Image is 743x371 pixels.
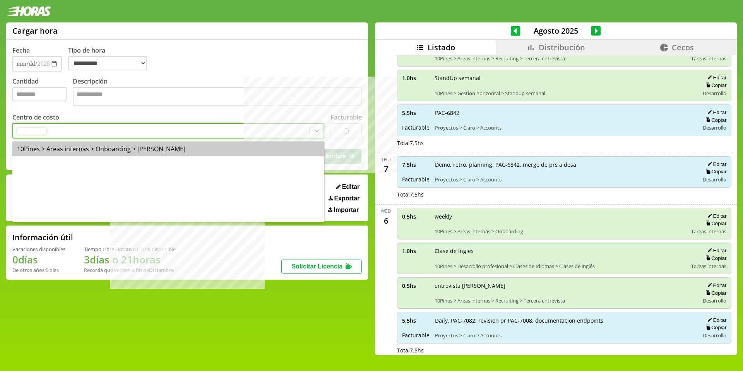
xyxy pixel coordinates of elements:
button: Editar [705,109,726,116]
span: 10Pines > Gestion horizontal > Standup semanal [435,90,694,97]
div: Recordá que vencen a fin de [84,267,176,274]
h1: 3 días o 21 horas [84,253,176,267]
span: Proyectos > Claro > Accounts [435,176,694,183]
span: Listado [428,42,455,53]
span: 10Pines > Desarrollo profesional > Clases de Idiomas > Clases de inglés [435,263,686,270]
span: Desarrollo [703,90,726,97]
div: scrollable content [375,55,737,354]
span: Editar [342,183,360,190]
button: Editar [705,282,726,289]
span: Tareas internas [691,55,726,62]
span: 10Pines > Areas internas > Recruiting > Tercera entrevista [435,297,694,304]
span: 5.5 hs [402,317,430,324]
span: Demo, retro, planning, PAC-6842, merge de prs a desa [435,161,694,168]
div: 7 [380,163,392,175]
div: Wed [381,208,391,214]
label: Centro de costo [12,113,59,121]
button: Copiar [703,117,726,123]
span: 1.0 hs [402,74,429,82]
span: Distribución [539,42,585,53]
img: logotipo [6,6,51,16]
span: 7.5 hs [402,161,430,168]
button: Editar [705,213,726,219]
div: Total 7.5 hs [397,191,732,198]
span: 1.0 hs [402,247,429,255]
button: Editar [705,161,726,168]
span: Daily, PAC-7082, revision pr PAC-7008, documentacion endpoints [435,317,694,324]
button: Copiar [703,290,726,296]
span: Desarrollo [703,124,726,131]
button: Editar [334,183,362,191]
button: Copiar [703,168,726,175]
span: 0.5 hs [402,213,429,220]
h2: Información útil [12,232,73,243]
div: 10Pines > Areas internas > Onboarding > [PERSON_NAME] [12,142,324,156]
span: 10Pines > Areas internas > Onboarding [435,228,686,235]
div: Total 7.5 hs [397,347,732,354]
span: Tareas internas [691,228,726,235]
label: Fecha [12,46,30,55]
label: Tipo de hora [68,46,153,72]
span: 5.5 hs [402,109,430,116]
button: Editar [705,317,726,323]
button: Copiar [703,82,726,89]
input: Cantidad [12,87,67,101]
label: Facturable [330,113,362,121]
div: De otros años: 0 días [12,267,65,274]
div: Thu [381,156,391,163]
div: Tiempo Libre Optativo (TiLO) disponible [84,246,176,253]
span: Agosto 2025 [520,26,591,36]
span: entrevista [PERSON_NAME] [435,282,694,289]
span: Facturable [402,332,430,339]
select: Tipo de hora [68,56,147,70]
span: weekly [435,213,686,220]
div: 6 [380,214,392,227]
span: 0.5 hs [402,282,429,289]
span: PAC-6842 [435,109,694,116]
h1: Cargar hora [12,26,58,36]
span: Solicitar Licencia [291,263,342,270]
label: Cantidad [12,77,73,108]
div: Vacaciones disponibles [12,246,65,253]
span: Desarrollo [703,297,726,304]
span: Desarrollo [703,332,726,339]
span: Facturable [402,176,430,183]
span: Proyectos > Claro > Accounts [435,124,694,131]
button: Copiar [703,220,726,227]
b: Diciembre [149,267,174,274]
span: Clase de Ingles [435,247,686,255]
span: Cecos [672,42,694,53]
button: Editar [705,74,726,81]
button: Copiar [703,324,726,331]
button: Solicitar Licencia [281,260,362,274]
div: Total 7.5 hs [397,139,732,147]
span: StandUp semanal [435,74,694,82]
button: Copiar [703,255,726,262]
span: Importar [334,207,359,214]
h1: 0 días [12,253,65,267]
span: Facturable [402,124,430,131]
button: Exportar [326,195,362,202]
span: 10Pines > Areas internas > Recruiting > Tercera entrevista [435,55,686,62]
span: Tareas internas [691,263,726,270]
label: Descripción [73,77,362,108]
span: Proyectos > Claro > Accounts [435,332,694,339]
textarea: Descripción [73,87,362,106]
span: Exportar [334,195,360,202]
span: Desarrollo [703,176,726,183]
button: Editar [705,247,726,254]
